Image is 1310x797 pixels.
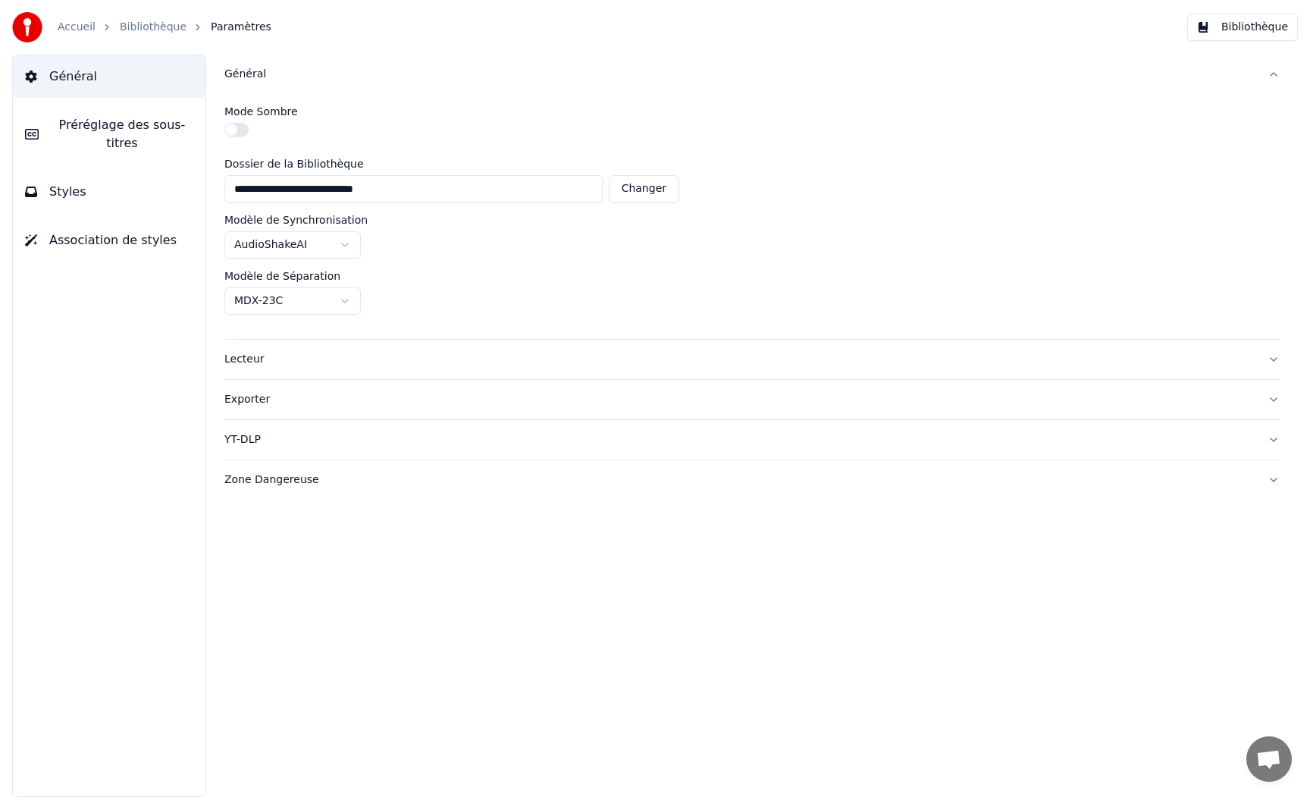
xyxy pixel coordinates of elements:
[224,67,1255,82] div: Général
[609,175,679,202] button: Changer
[224,392,1255,407] div: Exporter
[12,12,42,42] img: youka
[13,104,205,165] button: Préréglage des sous-titres
[224,215,368,225] label: Modèle de Synchronisation
[51,116,193,152] span: Préréglage des sous-titres
[224,106,298,117] label: Mode Sombre
[49,183,86,201] span: Styles
[120,20,186,35] a: Bibliothèque
[224,340,1280,379] button: Lecteur
[224,432,1255,447] div: YT-DLP
[58,20,96,35] a: Accueil
[224,158,679,169] label: Dossier de la Bibliothèque
[224,352,1255,367] div: Lecteur
[1187,14,1298,41] button: Bibliothèque
[224,472,1255,488] div: Zone Dangereuse
[49,231,177,249] span: Association de styles
[1246,736,1292,782] a: Ouvrir le chat
[13,171,205,213] button: Styles
[224,94,1280,339] div: Général
[13,55,205,98] button: Général
[58,20,271,35] nav: breadcrumb
[211,20,271,35] span: Paramètres
[224,420,1280,460] button: YT-DLP
[224,271,340,281] label: Modèle de Séparation
[13,219,205,262] button: Association de styles
[224,380,1280,419] button: Exporter
[224,55,1280,94] button: Général
[49,67,97,86] span: Général
[224,460,1280,500] button: Zone Dangereuse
